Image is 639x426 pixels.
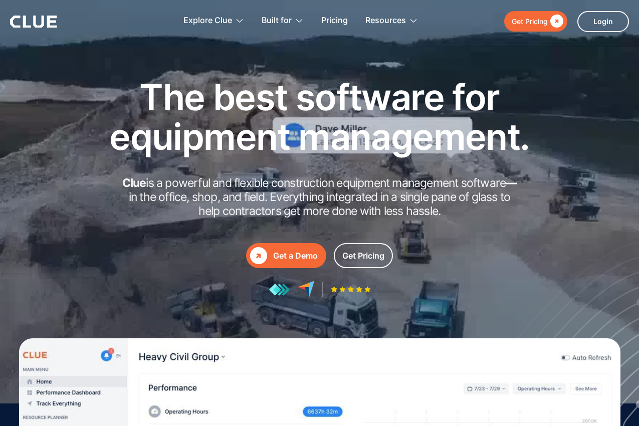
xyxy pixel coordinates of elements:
div: Explore Clue [183,5,244,37]
div:  [250,247,267,264]
img: reviews at capterra [297,281,315,298]
img: Five-star rating icon [331,286,371,293]
div: Built for [262,5,292,37]
h1: The best software for equipment management. [94,77,545,156]
a: Pricing [321,5,348,37]
a: Get Pricing [504,11,567,32]
h2: is a powerful and flexible construction equipment management software in the office, shop, and fi... [119,176,520,218]
a: Login [577,11,629,32]
div: Built for [262,5,304,37]
strong: Clue [122,176,146,190]
strong: — [506,176,517,190]
iframe: Chat Widget [589,378,639,426]
a: Get a Demo [246,243,326,268]
div: Resources [365,5,406,37]
div: Get Pricing [512,15,548,28]
div: Explore Clue [183,5,232,37]
div:  [548,15,563,28]
img: reviews at getapp [269,283,290,296]
div: Get a Demo [273,250,318,262]
a: Get Pricing [334,243,393,268]
div: Get Pricing [342,250,384,262]
div: Resources [365,5,418,37]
